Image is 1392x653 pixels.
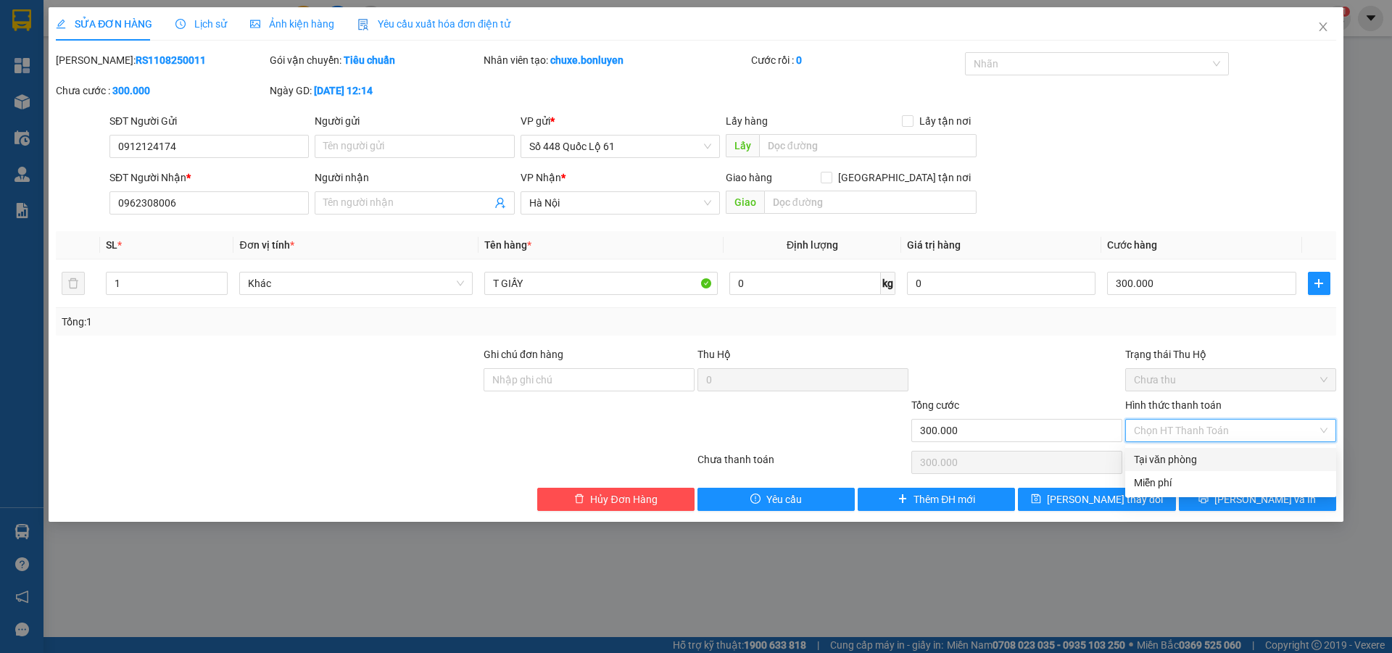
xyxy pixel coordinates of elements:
[1303,7,1343,48] button: Close
[697,488,855,511] button: exclamation-circleYêu cầu
[787,239,838,251] span: Định lượng
[215,275,224,283] span: up
[1031,494,1041,505] span: save
[494,197,506,209] span: user-add
[521,172,561,183] span: VP Nhận
[357,18,510,30] span: Yêu cầu xuất hóa đơn điện tử
[250,18,334,30] span: Ảnh kiện hàng
[1134,452,1327,467] div: Tại văn phòng
[100,78,193,126] li: VP [GEOGRAPHIC_DATA]
[239,239,294,251] span: Đơn vị tính
[537,488,695,511] button: deleteHủy Đơn Hàng
[550,54,623,66] b: chuxe.bonluyen
[913,491,975,507] span: Thêm ĐH mới
[750,494,761,505] span: exclamation-circle
[796,54,802,66] b: 0
[112,85,150,96] b: 300.000
[175,19,186,29] span: clock-circle
[56,83,267,99] div: Chưa cước :
[832,170,977,186] span: [GEOGRAPHIC_DATA] tận nơi
[521,113,720,129] div: VP gửi
[764,191,977,214] input: Dọc đường
[529,136,711,157] span: Số 448 Quốc Lộ 61
[484,368,695,391] input: Ghi chú đơn hàng
[7,7,210,62] li: Bốn Luyện Express
[484,349,563,360] label: Ghi chú đơn hàng
[109,113,309,129] div: SĐT Người Gửi
[109,170,309,186] div: SĐT Người Nhận
[529,192,711,214] span: Hà Nội
[907,239,961,251] span: Giá trị hàng
[1134,475,1327,491] div: Miễn phí
[1134,420,1327,441] span: Chọn HT Thanh Toán
[175,18,227,30] span: Lịch sử
[696,452,910,477] div: Chưa thanh toán
[56,18,152,30] span: SỬA ĐƠN HÀNG
[211,283,227,294] span: Decrease Value
[270,83,481,99] div: Ngày GD:
[1198,494,1209,505] span: printer
[315,170,514,186] div: Người nhận
[751,52,962,68] div: Cước rồi :
[881,272,895,295] span: kg
[726,134,759,157] span: Lấy
[726,172,772,183] span: Giao hàng
[1134,369,1327,391] span: Chưa thu
[858,488,1015,511] button: plusThêm ĐH mới
[726,115,768,127] span: Lấy hàng
[766,491,802,507] span: Yêu cầu
[314,85,373,96] b: [DATE] 12:14
[7,78,100,110] li: VP Số 448 Quốc Lộ 61
[1309,278,1330,289] span: plus
[574,494,584,505] span: delete
[215,285,224,294] span: down
[344,54,395,66] b: Tiêu chuẩn
[484,52,748,68] div: Nhân viên tạo:
[248,273,464,294] span: Khác
[136,54,206,66] b: RS1108250011
[913,113,977,129] span: Lấy tận nơi
[1125,399,1222,411] label: Hình thức thanh toán
[62,272,85,295] button: delete
[1018,488,1175,511] button: save[PERSON_NAME] thay đổi
[759,134,977,157] input: Dọc đường
[106,239,117,251] span: SL
[250,19,260,29] span: picture
[898,494,908,505] span: plus
[62,314,537,330] div: Tổng: 1
[697,349,731,360] span: Thu Hộ
[590,491,657,507] span: Hủy Đơn Hàng
[56,52,267,68] div: [PERSON_NAME]:
[1107,239,1157,251] span: Cước hàng
[1308,272,1330,295] button: plus
[1125,346,1336,362] div: Trạng thái Thu Hộ
[270,52,481,68] div: Gói vận chuyển:
[315,113,514,129] div: Người gửi
[1319,426,1328,435] span: close-circle
[1047,491,1163,507] span: [PERSON_NAME] thay đổi
[1214,491,1316,507] span: [PERSON_NAME] và In
[1179,488,1336,511] button: printer[PERSON_NAME] và In
[911,399,959,411] span: Tổng cước
[211,273,227,283] span: Increase Value
[484,272,718,295] input: VD: Bàn, Ghế
[56,19,66,29] span: edit
[484,239,531,251] span: Tên hàng
[1317,21,1329,33] span: close
[726,191,764,214] span: Giao
[357,19,369,30] img: icon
